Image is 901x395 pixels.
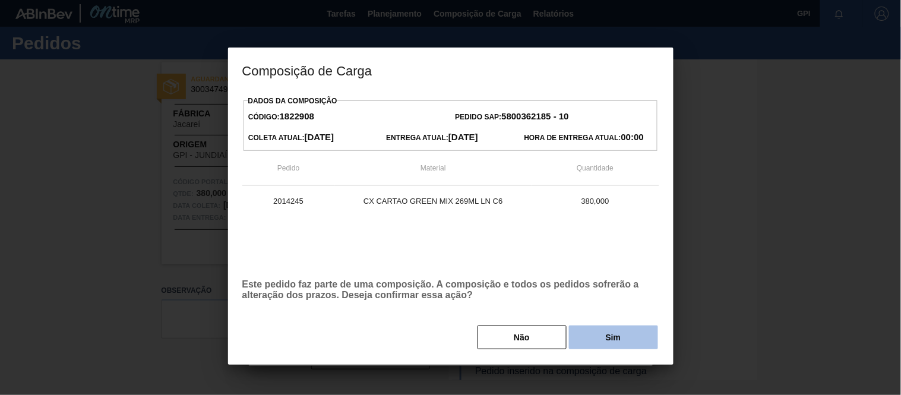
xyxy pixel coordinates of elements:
[228,48,674,93] h3: Composição de Carga
[335,186,532,216] td: CX CARTAO GREEN MIX 269ML LN C6
[277,164,299,172] span: Pedido
[577,164,614,172] span: Quantidade
[448,132,478,142] strong: [DATE]
[248,97,337,105] label: Dados da Composição
[456,113,569,121] span: Pedido SAP:
[242,186,335,216] td: 2014245
[569,326,658,349] button: Sim
[478,326,567,349] button: Não
[502,111,569,121] strong: 5800362185 - 10
[248,113,314,121] span: Código:
[305,132,334,142] strong: [DATE]
[421,164,446,172] span: Material
[248,134,334,142] span: Coleta Atual:
[242,279,659,301] p: Este pedido faz parte de uma composição. A composição e todos os pedidos sofrerão a alteração dos...
[386,134,478,142] span: Entrega Atual:
[524,134,644,142] span: Hora de Entrega Atual:
[280,111,314,121] strong: 1822908
[621,132,644,142] strong: 00:00
[532,186,659,216] td: 380,000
